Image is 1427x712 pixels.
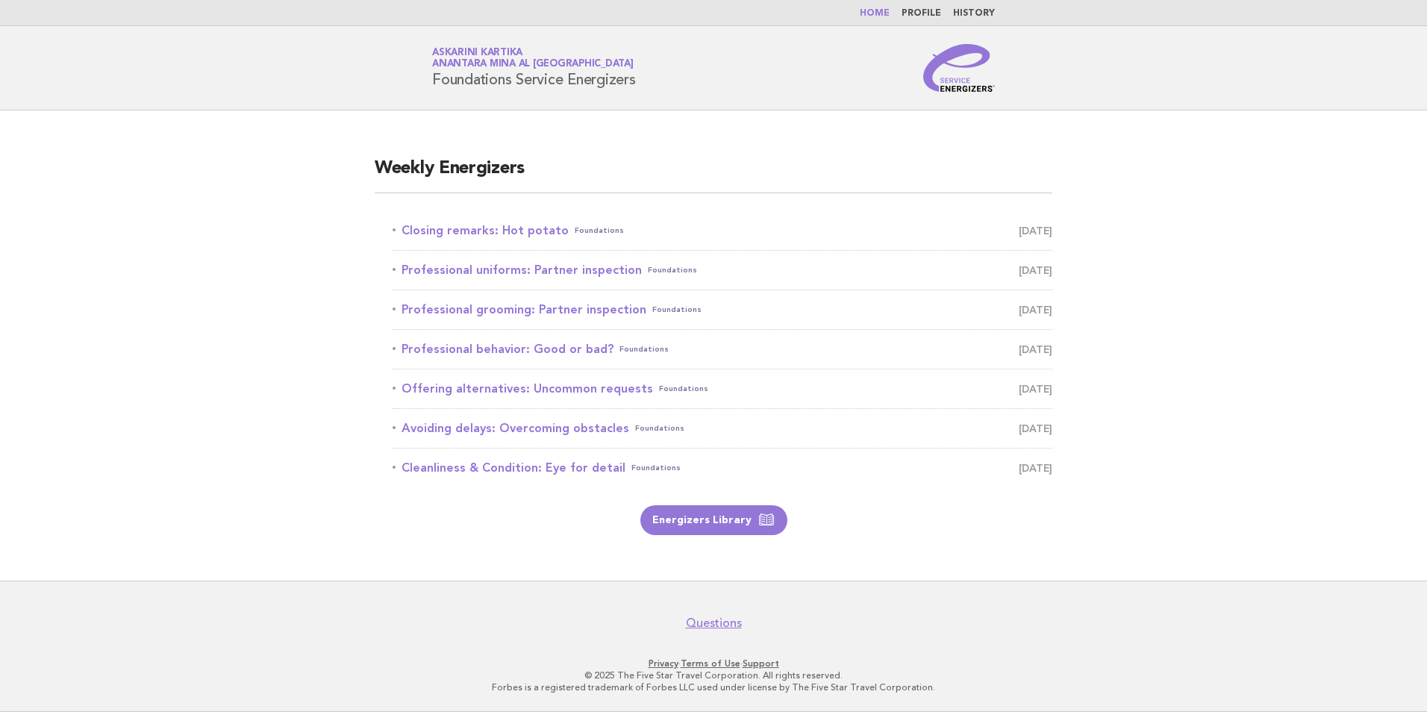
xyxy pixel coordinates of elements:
[631,458,681,478] span: Foundations
[575,220,624,241] span: Foundations
[432,49,636,87] h1: Foundations Service Energizers
[257,669,1170,681] p: © 2025 The Five Star Travel Corporation. All rights reserved.
[393,299,1052,320] a: Professional grooming: Partner inspectionFoundations [DATE]
[648,260,697,281] span: Foundations
[649,658,678,669] a: Privacy
[257,658,1170,669] p: · ·
[686,616,742,631] a: Questions
[393,260,1052,281] a: Professional uniforms: Partner inspectionFoundations [DATE]
[1019,220,1052,241] span: [DATE]
[432,60,634,69] span: Anantara Mina al [GEOGRAPHIC_DATA]
[432,48,634,69] a: Askarini KartikaAnantara Mina al [GEOGRAPHIC_DATA]
[393,378,1052,399] a: Offering alternatives: Uncommon requestsFoundations [DATE]
[923,44,995,92] img: Service Energizers
[1019,378,1052,399] span: [DATE]
[1019,299,1052,320] span: [DATE]
[860,9,890,18] a: Home
[953,9,995,18] a: History
[393,220,1052,241] a: Closing remarks: Hot potatoFoundations [DATE]
[902,9,941,18] a: Profile
[681,658,740,669] a: Terms of Use
[659,378,708,399] span: Foundations
[652,299,702,320] span: Foundations
[257,681,1170,693] p: Forbes is a registered trademark of Forbes LLC used under license by The Five Star Travel Corpora...
[375,157,1052,193] h2: Weekly Energizers
[1019,339,1052,360] span: [DATE]
[619,339,669,360] span: Foundations
[640,505,787,535] a: Energizers Library
[393,418,1052,439] a: Avoiding delays: Overcoming obstaclesFoundations [DATE]
[743,658,779,669] a: Support
[635,418,684,439] span: Foundations
[1019,418,1052,439] span: [DATE]
[1019,260,1052,281] span: [DATE]
[393,458,1052,478] a: Cleanliness & Condition: Eye for detailFoundations [DATE]
[1019,458,1052,478] span: [DATE]
[393,339,1052,360] a: Professional behavior: Good or bad?Foundations [DATE]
